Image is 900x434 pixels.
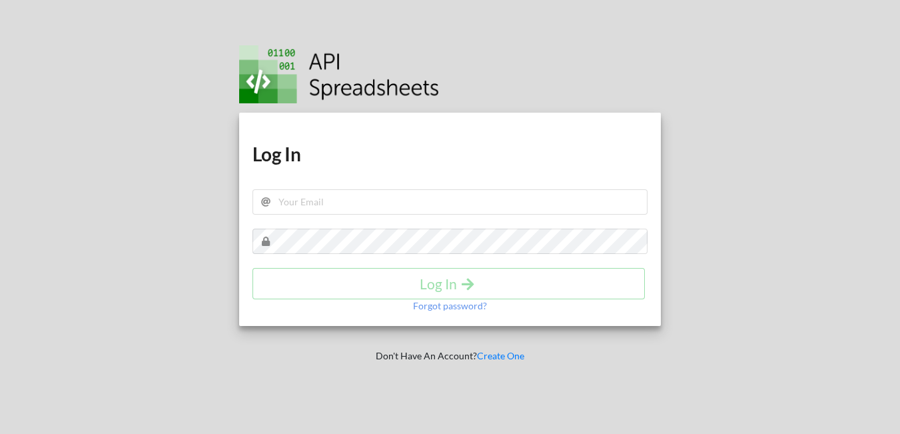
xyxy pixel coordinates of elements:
[252,189,648,215] input: Your Email
[413,299,487,313] p: Forgot password?
[230,349,670,363] p: Don't Have An Account?
[477,350,524,361] a: Create One
[252,142,648,166] h1: Log In
[239,45,439,103] img: Logo.png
